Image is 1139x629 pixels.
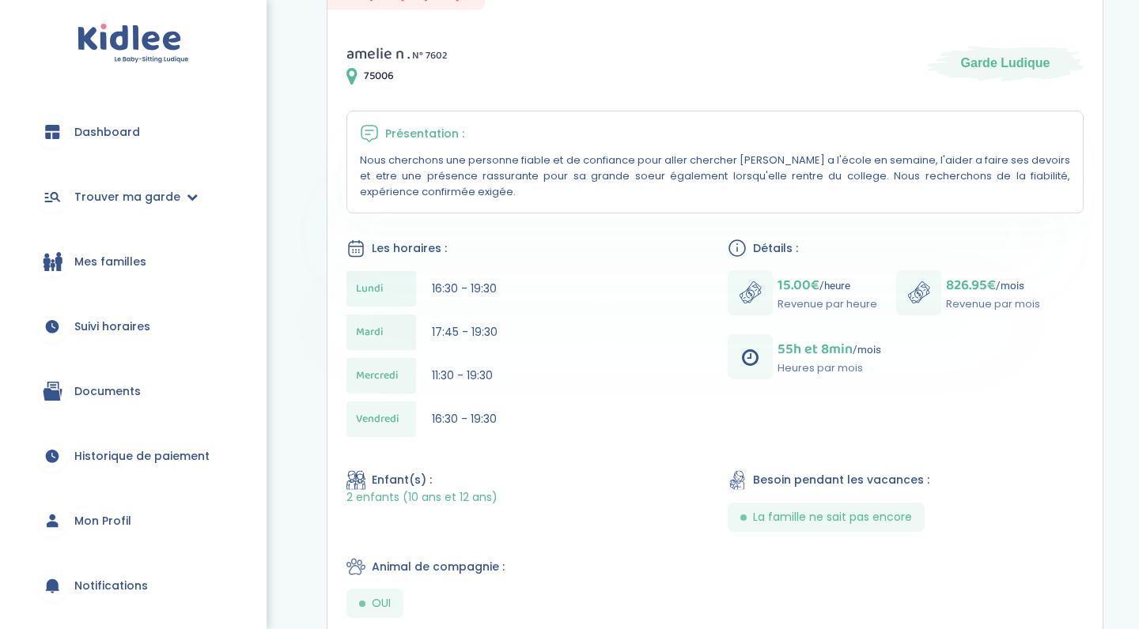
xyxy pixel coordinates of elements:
span: 15.00€ [778,274,819,296]
span: 826.95€ [946,274,996,296]
span: Enfant(s) : [372,472,432,488]
span: Détails : [753,240,798,257]
p: Heures par mois [778,360,881,376]
p: /mois [946,274,1040,296]
a: Dashboard [24,104,243,160]
a: Suivi horaires [24,298,243,355]
span: Mardi [356,324,384,341]
p: Revenue par mois [946,296,1040,312]
img: logo.svg [78,24,189,64]
span: Garde Ludique [961,55,1050,72]
span: La famille ne sait pas encore [753,509,912,525]
p: Nous cherchons une personne fiable et de confiance pour aller chercher [PERSON_NAME] a l'école en... [360,153,1070,200]
p: /mois [778,338,881,360]
span: Vendredi [356,411,399,427]
span: 75006 [364,68,394,85]
span: Documents [74,383,141,400]
a: Mes familles [24,233,243,290]
span: Suivi horaires [74,318,150,335]
span: Besoin pendant les vacances : [753,472,929,488]
p: Revenue par heure [778,296,877,312]
a: Trouver ma garde [24,168,243,225]
span: N° 7602 [412,47,448,64]
span: amelie n . [346,41,410,66]
span: 16:30 - 19:30 [432,281,497,296]
p: /heure [778,274,877,296]
span: Mon Profil [74,513,131,529]
span: Notifications [74,578,148,594]
a: Documents [24,363,243,420]
span: 17:45 - 19:30 [432,324,498,340]
span: 2 enfants (10 ans et 12 ans) [346,490,498,505]
span: 11:30 - 19:30 [432,367,493,383]
span: 55h et 8min [778,338,853,360]
span: Animal de compagnie : [372,559,505,575]
span: Les horaires : [372,240,447,257]
span: 16:30 - 19:30 [432,411,497,427]
span: Dashboard [74,124,140,141]
span: Trouver ma garde [74,189,180,205]
span: Historique de paiement [74,448,210,465]
a: Notifications [24,557,243,614]
span: Mercredi [356,367,399,384]
span: Mes familles [74,254,146,270]
span: Présentation : [385,126,464,142]
span: OUI [372,595,391,612]
a: Historique de paiement [24,427,243,484]
span: Lundi [356,281,384,297]
a: Mon Profil [24,492,243,549]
